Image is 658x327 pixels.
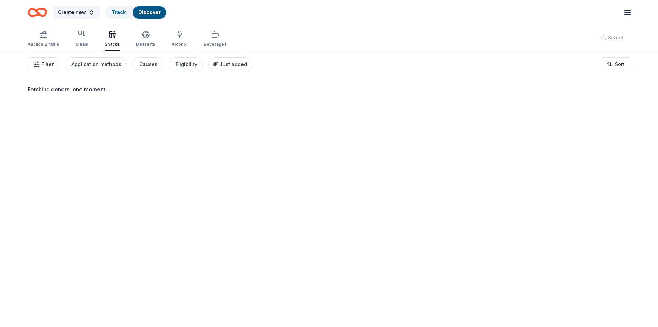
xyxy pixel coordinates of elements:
[601,57,630,71] button: Sort
[105,6,167,19] button: TrackDiscover
[41,60,54,69] span: Filter
[76,28,88,51] button: Meals
[28,85,630,93] div: Fetching donors, one moment...
[28,57,59,71] button: Filter
[138,9,161,15] a: Discover
[105,28,120,51] button: Snacks
[615,60,624,69] span: Sort
[105,42,120,47] div: Snacks
[58,8,86,17] span: Create new
[204,42,227,47] div: Beverages
[208,57,252,71] button: Just added
[219,61,247,67] span: Just added
[112,9,126,15] a: Track
[136,42,155,47] div: Desserts
[172,42,187,47] div: Alcohol
[65,57,127,71] button: Application methods
[53,6,100,19] button: Create new
[169,57,203,71] button: Eligibility
[139,60,158,69] div: Causes
[28,4,47,20] a: Home
[71,60,121,69] div: Application methods
[76,42,88,47] div: Meals
[28,42,59,47] div: Auction & raffle
[172,28,187,51] button: Alcohol
[175,60,197,69] div: Eligibility
[136,28,155,51] button: Desserts
[132,57,163,71] button: Causes
[204,28,227,51] button: Beverages
[28,28,59,51] button: Auction & raffle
